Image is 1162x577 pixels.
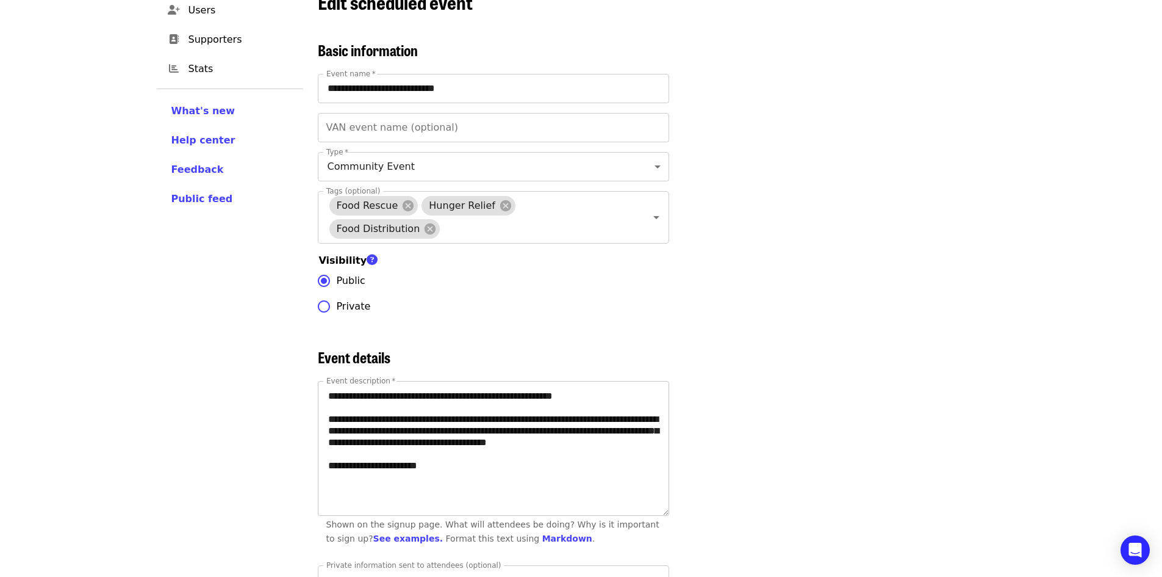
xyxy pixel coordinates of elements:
[171,105,235,117] span: What's new
[319,255,386,266] span: Visibility
[318,39,418,60] span: Basic information
[171,134,235,146] span: Help center
[171,193,233,205] span: Public feed
[318,152,669,181] div: Community Event
[326,562,501,569] label: Private information sent to attendees (optional)
[329,223,428,234] span: Food Distribution
[421,200,503,211] span: Hunger Relief
[326,187,380,195] label: Tags (optional)
[329,196,418,216] div: Food Rescue
[329,200,406,211] span: Food Rescue
[421,196,515,216] div: Hunger Relief
[329,219,440,239] div: Food Distribution
[373,534,443,543] a: See examples.
[318,74,669,103] input: Event name
[169,63,179,74] i: chart-bar icon
[318,346,390,368] span: Event details
[542,534,592,543] a: Markdown
[648,209,665,226] button: Open
[157,54,303,84] a: Stats
[168,4,180,16] i: user-plus icon
[337,299,371,314] span: Private
[169,34,179,45] i: address-book icon
[337,274,365,288] span: Public
[188,32,293,47] span: Supporters
[326,377,395,385] label: Event description
[1121,535,1150,565] div: Open Intercom Messenger
[171,104,289,118] a: What's new
[446,534,595,543] div: Format this text using .
[188,62,293,76] span: Stats
[326,148,348,156] label: Type
[188,3,293,18] span: Users
[318,382,669,515] textarea: Event description
[326,518,661,546] div: Shown on the signup page. What will attendees be doing? Why is it important to sign up?
[318,113,669,142] input: VAN event name (optional)
[326,70,376,78] label: Event name
[171,192,289,206] a: Public feed
[157,25,303,54] a: Supporters
[171,133,289,148] a: Help center
[171,162,224,177] button: Feedback
[367,253,378,267] i: question-circle icon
